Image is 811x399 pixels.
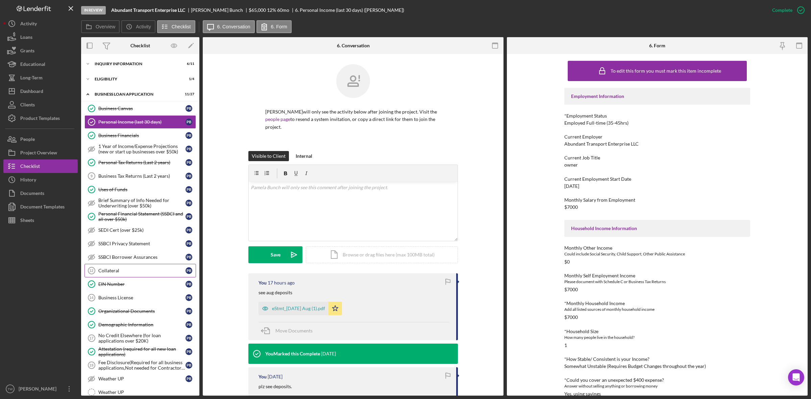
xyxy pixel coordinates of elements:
[84,372,196,385] a: Weather UPPB
[98,198,186,208] div: Brief Summary of Info Needed for Underwriting (over $50k)
[271,246,280,263] div: Save
[564,183,579,189] div: [DATE]
[84,277,196,291] a: EIN NumberPB
[186,119,192,125] div: P B
[267,7,276,13] div: 12 %
[20,146,57,161] div: Project Overview
[564,301,750,306] div: *Monthly Household Income
[84,345,196,358] a: Attestation (required for all new loan applications)PB
[89,296,94,300] tspan: 14
[20,98,35,113] div: Clients
[265,116,290,122] a: people page
[564,364,706,369] div: Somewhat Unstable (Requires Budget Changes throughout the year)
[564,287,578,292] div: $7000
[95,62,177,66] div: INQUIRY INFORMATION
[182,62,194,66] div: 6 / 11
[191,7,249,13] div: [PERSON_NAME] Bunch
[84,291,196,304] a: 14Business LicensePB
[172,24,191,29] label: Checklist
[564,273,750,278] div: Monthly Self Employment Income
[259,383,292,390] p: plz see deposits.
[265,108,441,131] p: [PERSON_NAME] will only see the activity below after joining the project. Visit the to resend a s...
[84,129,196,142] a: Business FinancialsPB
[268,280,295,285] time: 2025-09-22 21:24
[98,376,186,381] div: Weather UP
[98,295,186,300] div: Business License
[84,264,196,277] a: 12CollateralPB
[564,134,750,140] div: Current Employer
[91,174,93,178] tspan: 9
[81,20,120,33] button: Overview
[564,245,750,251] div: Monthly Other Income
[3,382,78,396] button: TW[PERSON_NAME]
[249,7,266,13] span: $65,000
[186,267,192,274] div: P B
[611,68,721,74] div: To edit this form you must mark this item incomplete
[89,336,93,340] tspan: 17
[203,20,255,33] button: 6. Conversation
[275,328,313,333] span: Move Documents
[186,173,192,179] div: P B
[121,20,155,33] button: Activity
[84,183,196,196] a: Uses of FundsPB
[3,200,78,214] button: Document Templates
[98,333,186,344] div: No Credit Elsewhere (for loan applications over $20K)
[186,308,192,315] div: P B
[98,160,186,165] div: Personal Tax Returns (Last 2 years)
[20,200,65,215] div: Document Templates
[186,227,192,233] div: P B
[564,197,750,203] div: Monthly Salary from Employment
[564,176,750,182] div: Current Employment Start Date
[3,17,78,30] a: Activity
[3,84,78,98] button: Dashboard
[3,159,78,173] a: Checklist
[564,329,750,334] div: *Household Size
[186,348,192,355] div: P B
[564,391,601,397] div: Yes, using savings
[84,210,196,223] a: Personal Financial Statement (SSBCI and all over $50k)PB
[20,214,34,229] div: Sheets
[3,30,78,44] button: Loans
[564,315,578,320] div: $7000
[98,227,186,233] div: SEDI Cert (over $25k)
[130,43,150,48] div: Checklist
[271,24,287,29] label: 6. Form
[3,173,78,186] button: History
[259,374,267,379] div: You
[84,318,196,331] a: Demographic InformationPB
[20,159,40,175] div: Checklist
[20,84,43,100] div: Dashboard
[20,44,34,59] div: Grants
[248,246,302,263] button: Save
[84,156,196,169] a: Personal Tax Returns (Last 2 years)PB
[98,281,186,287] div: EIN Number
[96,24,115,29] label: Overview
[20,57,45,73] div: Educational
[248,151,289,161] button: Visible to Client
[3,146,78,159] a: Project Overview
[564,306,750,313] div: Add all listed sources of monthly household income
[84,385,196,399] a: Weather UP
[564,155,750,160] div: Current Job Title
[20,111,60,127] div: Product Templates
[564,204,578,210] div: $7000
[20,71,43,86] div: Long-Term
[772,3,792,17] div: Complete
[98,254,186,260] div: SSBCI Borrower Assurances
[3,44,78,57] button: Grants
[256,20,292,33] button: 6. Form
[20,30,32,46] div: Loans
[259,322,319,339] button: Move Documents
[136,24,151,29] label: Activity
[3,98,78,111] button: Clients
[3,71,78,84] button: Long-Term
[84,142,196,156] a: 1 Year of Income/Expense Projections (new or start up businesses over $50k)PB
[277,7,289,13] div: 60 mo
[268,374,282,379] time: 2025-08-19 15:15
[186,159,192,166] div: P B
